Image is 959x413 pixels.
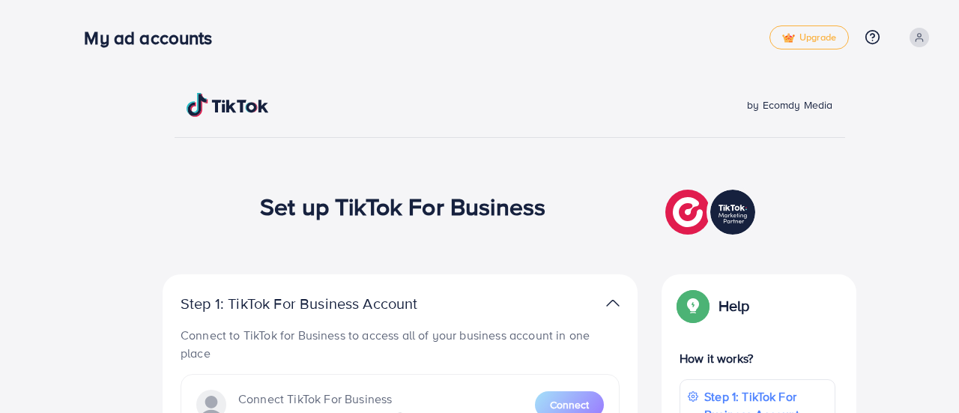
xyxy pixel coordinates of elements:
[606,292,620,314] img: TikTok partner
[680,349,835,367] p: How it works?
[782,33,795,43] img: tick
[782,32,836,43] span: Upgrade
[747,97,832,112] span: by Ecomdy Media
[719,297,750,315] p: Help
[769,25,849,49] a: tickUpgrade
[181,295,465,313] p: Step 1: TikTok For Business Account
[260,192,545,220] h1: Set up TikTok For Business
[680,292,707,319] img: Popup guide
[665,186,759,238] img: TikTok partner
[187,93,269,117] img: TikTok
[84,27,224,49] h3: My ad accounts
